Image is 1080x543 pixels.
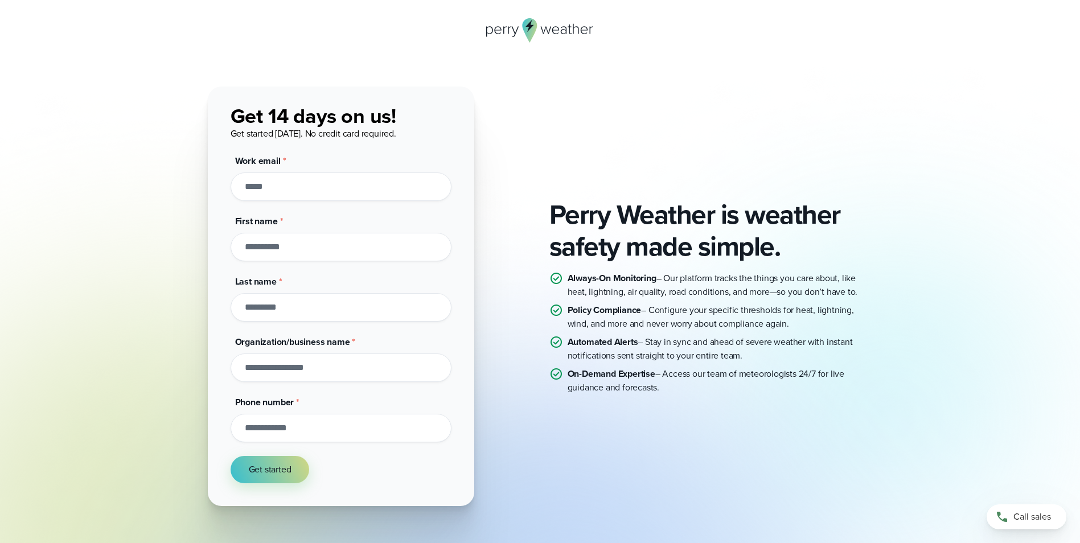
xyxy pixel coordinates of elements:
span: Call sales [1013,510,1051,524]
button: Get started [231,456,310,483]
p: – Stay in sync and ahead of severe weather with instant notifications sent straight to your entir... [568,335,873,363]
span: Get started [249,463,291,476]
a: Call sales [987,504,1066,529]
strong: Automated Alerts [568,335,638,348]
span: First name [235,215,278,228]
span: Get 14 days on us! [231,101,396,131]
span: Organization/business name [235,335,350,348]
p: – Our platform tracks the things you care about, like heat, lightning, air quality, road conditio... [568,271,873,299]
strong: On-Demand Expertise [568,367,655,380]
strong: Policy Compliance [568,303,642,316]
span: Work email [235,154,281,167]
p: – Access our team of meteorologists 24/7 for live guidance and forecasts. [568,367,873,394]
strong: Always-On Monitoring [568,271,656,285]
span: Phone number [235,396,294,409]
p: – Configure your specific thresholds for heat, lightning, wind, and more and never worry about co... [568,303,873,331]
span: Last name [235,275,277,288]
h2: Perry Weather is weather safety made simple. [549,199,873,262]
span: Get started [DATE]. No credit card required. [231,127,396,140]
